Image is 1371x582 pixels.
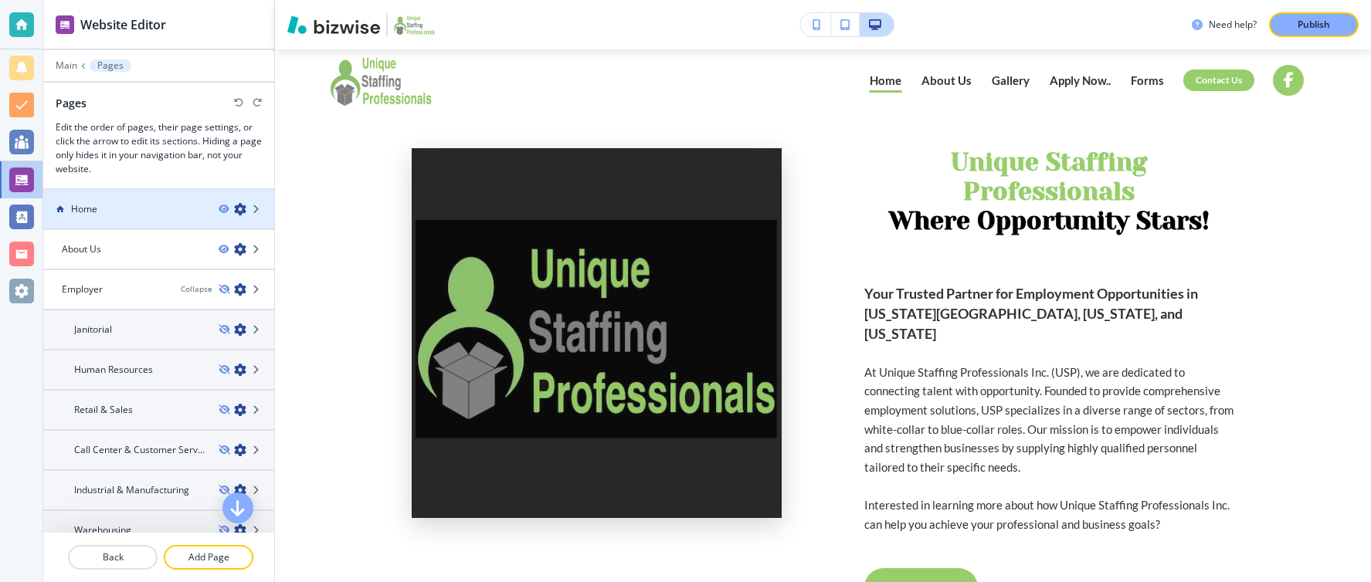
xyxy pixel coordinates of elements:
[1131,75,1164,86] p: Forms
[1209,18,1257,32] h3: Need help?
[80,15,166,34] h2: Website Editor
[90,59,131,72] button: Pages
[43,471,274,511] div: DragIndustrial & Manufacturing
[951,148,1154,206] strong: Unique Staffing Professionals
[68,445,79,455] img: Drag
[43,310,274,350] div: DragJanitorial
[85,483,200,497] h4: Industrial & Manufacturing
[1050,75,1111,86] p: Apply Now..
[287,15,380,34] img: Bizwise Logo
[43,350,274,391] div: DragHuman Resources
[56,95,87,111] h2: Pages
[43,431,274,471] div: DragCall Center & Customer Service
[43,391,274,431] div: DragRetail & Sales
[56,244,66,255] img: Drag
[56,15,74,34] img: editor icon
[864,284,1234,344] p: Your Trusted Partner for Employment Opportunities in [US_STATE][GEOGRAPHIC_DATA], [US_STATE], and...
[165,550,252,564] p: Add Page
[870,75,901,86] p: Home
[394,12,435,37] img: Your Logo
[85,323,123,337] h4: Janitorial
[73,283,114,296] h4: Employer
[56,60,77,71] button: Main
[1273,65,1304,96] a: Social media account for Facebook
[68,485,79,496] img: Drag
[68,404,79,415] img: Drag
[1298,18,1330,32] p: Publish
[1183,69,1254,91] a: Contact Us
[889,207,1210,235] strong: Where Opportunity Stars!
[70,550,156,564] p: Back
[330,49,562,111] img: Unique Staffing Professionals
[97,60,124,71] p: Pages
[864,363,1234,477] p: At Unique Staffing Professionals Inc. (USP), we are dedicated to connecting talent with opportuni...
[164,545,253,570] button: Add Page
[412,148,782,518] img: <p class="ql-align-center"><strong style="color: rgb(151, 205, 107);">Unique Staffing Professiona...
[43,190,274,230] div: Home
[1269,12,1359,37] button: Publish
[85,363,164,377] h4: Human Resources
[73,242,112,256] h4: About Us
[992,75,1030,86] p: Gallery
[921,75,972,86] p: About Us
[85,523,142,537] h4: Warehousing
[56,120,262,176] h3: Edit the order of pages, their page settings, or click the arrow to edit its sections. Hiding a p...
[56,284,66,295] img: Drag
[43,511,274,551] div: DragWarehousing
[864,496,1234,533] p: Interested in learning more about how Unique Staffing Professionals Inc. can help you achieve you...
[68,324,79,335] img: Drag
[68,525,79,536] img: Drag
[68,364,79,375] img: Drag
[43,230,274,270] div: DragAbout Us
[68,545,158,570] button: Back
[85,443,206,457] h4: Call Center & Customer Service
[181,283,212,295] button: Collapse
[71,202,97,216] h4: Home
[85,403,144,417] h4: Retail & Sales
